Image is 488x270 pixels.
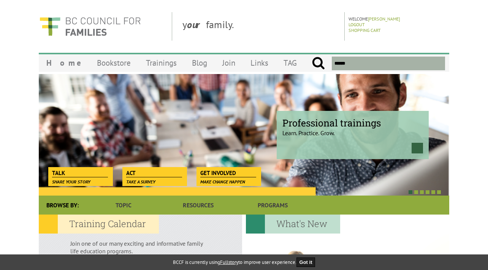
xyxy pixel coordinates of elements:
[122,167,186,178] a: Act Take a survey
[48,167,112,178] a: Talk Share your story
[86,196,161,215] a: Topic
[312,57,325,70] input: Submit
[215,54,243,72] a: Join
[200,179,245,185] span: Make change happen
[220,259,238,265] a: Fullstory
[89,54,138,72] a: Bookstore
[296,257,315,267] button: Got it
[39,215,159,234] h2: Training Calendar
[276,54,304,72] a: TAG
[52,179,90,185] span: Share your story
[187,18,206,31] strong: our
[200,169,256,177] span: Get Involved
[39,196,86,215] div: Browse By:
[176,12,345,41] div: y family.
[368,16,400,22] a: [PERSON_NAME]
[349,22,365,27] a: Logout
[138,54,184,72] a: Trainings
[184,54,215,72] a: Blog
[39,54,89,72] a: Home
[70,240,211,255] p: Join one of our many exciting and informative family life education programs.
[282,123,423,137] p: Learn. Practice. Grow.
[282,117,423,129] span: Professional trainings
[236,196,310,215] a: Programs
[349,16,447,22] p: Welcome
[126,179,155,185] span: Take a survey
[126,169,182,177] span: Act
[161,196,235,215] a: Resources
[196,167,260,178] a: Get Involved Make change happen
[52,169,108,177] span: Talk
[39,12,141,41] img: BC Council for FAMILIES
[349,27,381,33] a: Shopping Cart
[243,54,276,72] a: Links
[246,215,340,234] h2: What's New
